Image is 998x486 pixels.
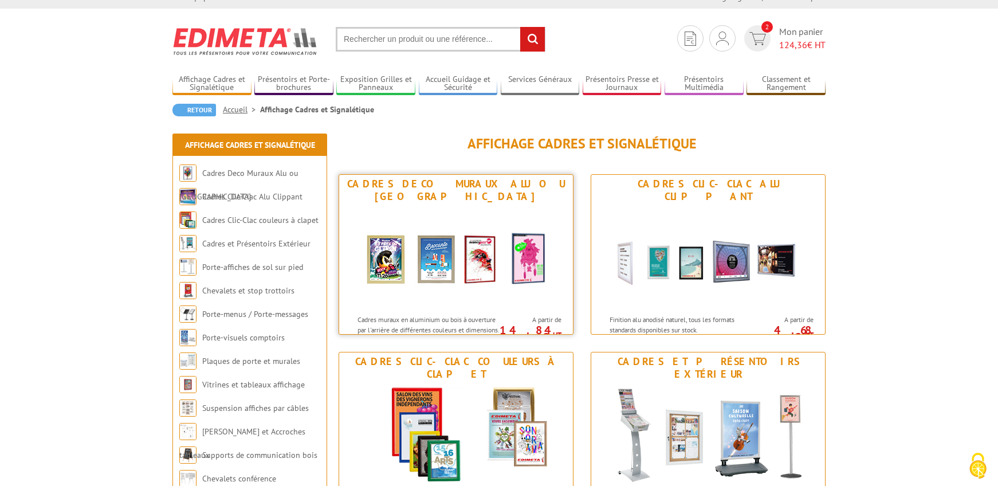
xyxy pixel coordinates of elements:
a: Affichage Cadres et Signalétique [172,75,252,93]
img: Cimaises et Accroches tableaux [179,423,197,440]
img: Porte-visuels comptoirs [179,329,197,346]
a: Présentoirs Multimédia [665,75,744,93]
p: 4.68 € [749,327,814,340]
a: Exposition Grilles et Panneaux [336,75,415,93]
sup: HT [553,330,561,340]
div: Cadres Deco Muraux Alu ou [GEOGRAPHIC_DATA] [342,178,570,203]
div: Cadres et Présentoirs Extérieur [594,355,822,381]
a: Chevalets et stop trottoirs [202,285,294,296]
a: Affichage Cadres et Signalétique [185,140,315,150]
a: Cadres Clic-Clac couleurs à clapet [202,215,319,225]
img: Cadres Clic-Clac Alu Clippant [602,206,814,309]
a: Cadres Deco Muraux Alu ou [GEOGRAPHIC_DATA] [179,168,298,202]
input: Rechercher un produit ou une référence... [336,27,545,52]
img: devis rapide [749,32,766,45]
img: Cadres Deco Muraux Alu ou Bois [179,164,197,182]
a: [PERSON_NAME] et Accroches tableaux [179,426,305,460]
img: devis rapide [716,32,729,45]
a: Retour [172,104,216,116]
div: Cadres Clic-Clac couleurs à clapet [342,355,570,381]
a: Cadres Deco Muraux Alu ou [GEOGRAPHIC_DATA] Cadres Deco Muraux Alu ou Bois Cadres muraux en alumi... [339,174,573,335]
a: Porte-affiches de sol sur pied [202,262,303,272]
a: Chevalets conférence [202,473,276,484]
img: Porte-menus / Porte-messages [179,305,197,323]
img: Cadres Clic-Clac couleurs à clapet [179,211,197,229]
span: 2 [761,21,773,33]
a: Supports de communication bois [202,450,317,460]
a: Vitrines et tableaux affichage [202,379,305,390]
button: Cookies (fenêtre modale) [958,447,998,486]
a: Porte-menus / Porte-messages [202,309,308,319]
a: Porte-visuels comptoirs [202,332,285,343]
img: Chevalets et stop trottoirs [179,282,197,299]
img: Porte-affiches de sol sur pied [179,258,197,276]
span: A partir de [755,315,814,324]
a: Cadres et Présentoirs Extérieur [202,238,311,249]
a: Accueil Guidage et Sécurité [419,75,498,93]
a: Accueil [223,104,260,115]
a: Présentoirs Presse et Journaux [583,75,662,93]
a: Plaques de porte et murales [202,356,300,366]
img: devis rapide [685,32,696,46]
a: Présentoirs et Porte-brochures [254,75,333,93]
span: 124,36 [779,39,807,50]
li: Affichage Cadres et Signalétique [260,104,374,115]
sup: HT [805,330,814,340]
a: Classement et Rangement [746,75,826,93]
p: Finition alu anodisé naturel, tous les formats standards disponibles sur stock. [610,315,752,334]
img: Cadres Deco Muraux Alu ou Bois [350,206,562,309]
img: Suspension affiches par câbles [179,399,197,417]
span: A partir de [503,315,561,324]
img: Cookies (fenêtre modale) [964,452,992,480]
h1: Affichage Cadres et Signalétique [339,136,826,151]
img: Cadres et Présentoirs Extérieur [179,235,197,252]
a: devis rapide 2 Mon panier 124,36€ HT [741,25,826,52]
a: Cadres Clic-Clac Alu Clippant [202,191,302,202]
img: Vitrines et tableaux affichage [179,376,197,393]
a: Cadres Clic-Clac Alu Clippant Cadres Clic-Clac Alu Clippant Finition alu anodisé naturel, tous le... [591,174,826,335]
span: Mon panier [779,25,826,52]
input: rechercher [520,27,545,52]
a: Services Généraux [501,75,580,93]
div: Cadres Clic-Clac Alu Clippant [594,178,822,203]
p: Cadres muraux en aluminium ou bois à ouverture par l'arrière de différentes couleurs et dimension... [357,315,500,354]
a: Suspension affiches par câbles [202,403,309,413]
span: € HT [779,38,826,52]
p: 14.84 € [497,327,561,340]
img: Plaques de porte et murales [179,352,197,370]
img: Edimeta [172,20,319,62]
